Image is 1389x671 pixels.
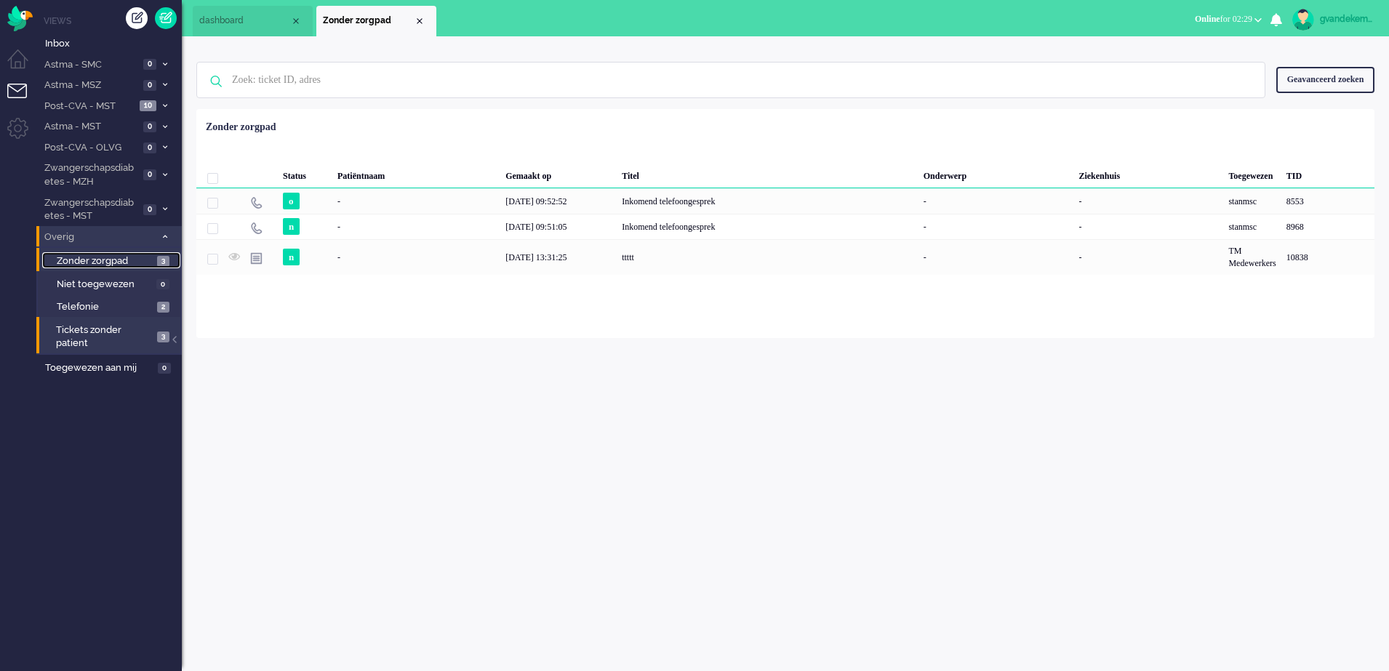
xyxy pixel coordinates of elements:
a: Inbox [42,35,182,51]
div: - [1073,239,1223,275]
span: Zwangerschapsdiabetes - MST [42,196,139,223]
a: gvandekempe [1289,9,1374,31]
div: Titel [617,159,918,188]
li: Onlinefor 02:29 [1186,4,1270,36]
a: Niet toegewezen 0 [42,276,180,292]
div: Ziekenhuis [1073,159,1223,188]
span: Telefonie [57,300,153,314]
span: Overig [42,230,155,244]
span: 3 [157,256,169,267]
div: Close tab [414,15,425,27]
span: n [283,218,300,235]
div: Creëer ticket [126,7,148,29]
span: Post-CVA - OLVG [42,141,139,155]
span: 0 [143,204,156,215]
div: - [918,239,1074,275]
div: - [1073,188,1223,214]
div: 10838 [196,239,1374,275]
img: ic_note_grey.svg [250,252,263,265]
div: [DATE] 09:52:52 [500,188,617,214]
li: Dashboard [193,6,313,36]
div: Status [278,159,332,188]
div: 8553 [1281,188,1374,214]
div: TM Medewerkers [1223,239,1281,275]
a: Quick Ticket [155,7,177,29]
div: Gemaakt op [500,159,617,188]
div: 8968 [196,214,1374,239]
li: View [316,6,436,36]
div: - [332,188,500,214]
span: Online [1195,14,1220,24]
div: stanmsc [1223,214,1281,239]
span: Inbox [45,37,182,51]
span: 0 [143,80,156,91]
div: - [1073,214,1223,239]
li: Dashboard menu [7,49,40,82]
span: 0 [143,121,156,132]
img: ic-search-icon.svg [197,63,235,100]
span: 0 [156,279,169,290]
a: Tickets zonder patient 3 [42,321,180,350]
li: Views [44,15,182,27]
span: 2 [157,302,169,313]
button: Onlinefor 02:29 [1186,9,1270,30]
span: n [283,249,300,265]
div: Onderwerp [918,159,1074,188]
span: 3 [157,332,169,342]
div: Patiëntnaam [332,159,500,188]
img: ic_telephone_grey.svg [250,222,263,234]
span: dashboard [199,15,290,27]
div: stanmsc [1223,188,1281,214]
div: Geavanceerd zoeken [1276,67,1374,92]
div: - [918,188,1074,214]
span: Zonder zorgpad [57,254,153,268]
div: Toegewezen [1223,159,1281,188]
div: 8553 [196,188,1374,214]
span: 10 [140,100,156,111]
span: Astma - MSZ [42,79,139,92]
li: Admin menu [7,118,40,150]
div: 8968 [1281,214,1374,239]
li: Tickets menu [7,84,40,116]
a: Omnidesk [7,9,33,20]
span: 0 [143,142,156,153]
span: Post-CVA - MST [42,100,135,113]
span: Niet toegewezen [57,278,153,292]
span: Astma - SMC [42,58,139,72]
div: - [332,214,500,239]
img: ic_telephone_grey.svg [250,196,263,209]
span: for 02:29 [1195,14,1252,24]
div: Inkomend telefoongesprek [617,188,918,214]
span: Toegewezen aan mij [45,361,153,375]
div: [DATE] 13:31:25 [500,239,617,275]
div: Inkomend telefoongesprek [617,214,918,239]
span: 0 [158,363,171,374]
a: Toegewezen aan mij 0 [42,359,182,375]
span: o [283,193,300,209]
img: avatar [1292,9,1314,31]
div: ttttt [617,239,918,275]
input: Zoek: ticket ID, adres [221,63,1245,97]
a: Zonder zorgpad 3 [42,252,180,268]
span: 0 [143,59,156,70]
div: 10838 [1281,239,1374,275]
div: TID [1281,159,1374,188]
a: Telefonie 2 [42,298,180,314]
span: Tickets zonder patient [56,324,153,350]
div: - [332,239,500,275]
div: - [918,214,1074,239]
div: Zonder zorgpad [206,120,276,134]
span: Zonder zorgpad [323,15,414,27]
div: Close tab [290,15,302,27]
span: 0 [143,169,156,180]
img: flow_omnibird.svg [7,6,33,31]
div: [DATE] 09:51:05 [500,214,617,239]
div: gvandekempe [1320,12,1374,26]
span: Astma - MST [42,120,139,134]
span: Zwangerschapsdiabetes - MZH [42,161,139,188]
